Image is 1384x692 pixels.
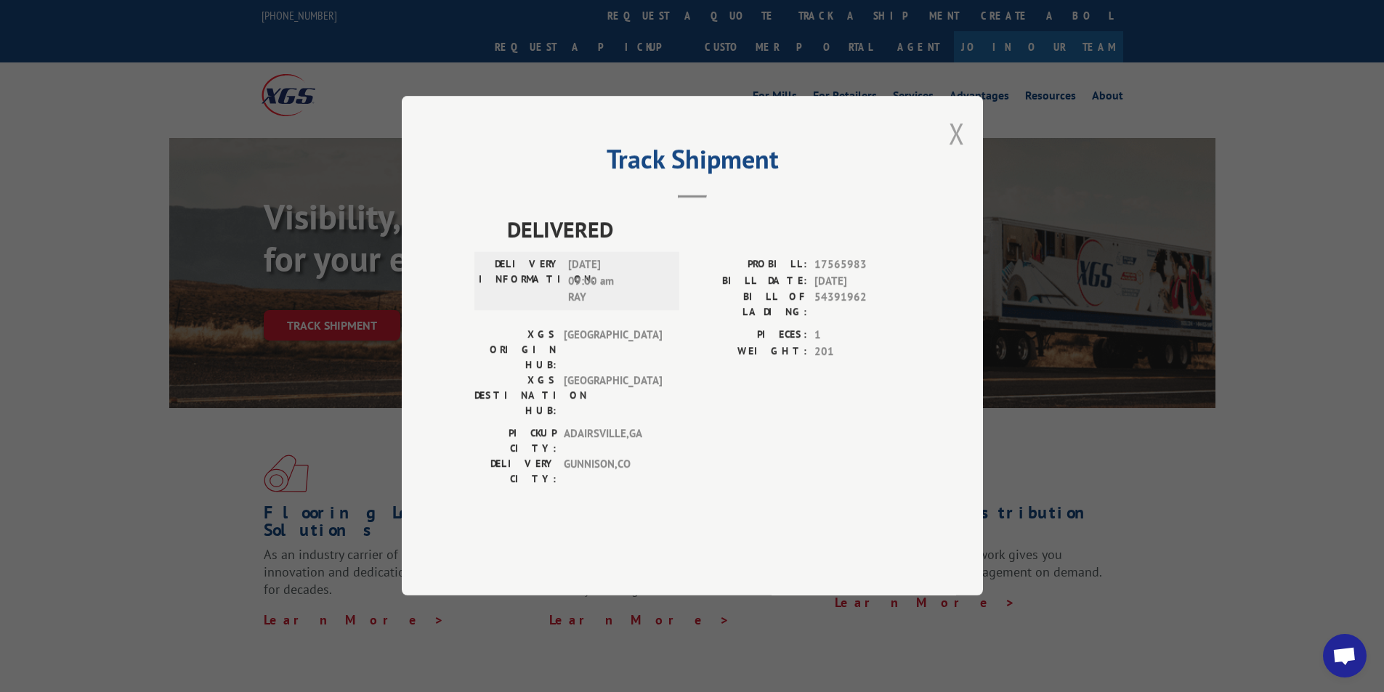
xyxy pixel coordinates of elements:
[474,149,910,176] h2: Track Shipment
[949,114,965,152] button: Close modal
[474,426,557,457] label: PICKUP CITY:
[474,457,557,487] label: DELIVERY CITY:
[814,257,910,274] span: 17565983
[507,213,910,246] span: DELIVERED
[568,257,666,306] span: [DATE] 09:00 am RAY
[564,373,662,419] span: [GEOGRAPHIC_DATA]
[474,373,557,419] label: XGS DESTINATION HUB:
[564,327,662,373] span: [GEOGRAPHIC_DATA]
[564,457,662,487] span: GUNNISON , CO
[564,426,662,457] span: ADAIRSVILLE , GA
[1323,634,1367,677] div: Open chat
[814,343,910,360] span: 201
[692,327,807,344] label: PIECES:
[692,343,807,360] label: WEIGHT:
[692,257,807,274] label: PROBILL:
[692,273,807,290] label: BILL DATE:
[479,257,561,306] label: DELIVERY INFORMATION:
[814,273,910,290] span: [DATE]
[692,290,807,320] label: BILL OF LADING:
[814,327,910,344] span: 1
[814,290,910,320] span: 54391962
[474,327,557,373] label: XGS ORIGIN HUB:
